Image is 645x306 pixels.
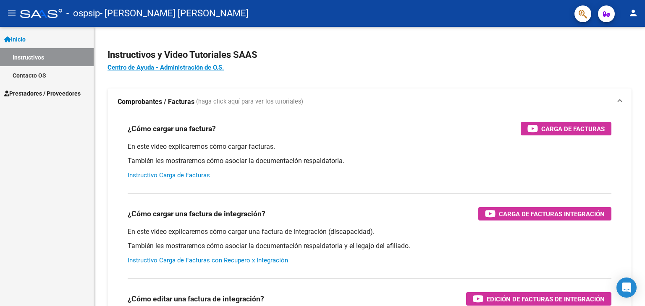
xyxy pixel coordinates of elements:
[628,8,638,18] mat-icon: person
[118,97,194,106] strong: Comprobantes / Facturas
[487,294,605,304] span: Edición de Facturas de integración
[521,122,611,135] button: Carga de Facturas
[4,35,26,44] span: Inicio
[128,156,611,166] p: También les mostraremos cómo asociar la documentación respaldatoria.
[499,209,605,219] span: Carga de Facturas Integración
[128,227,611,236] p: En este video explicaremos cómo cargar una factura de integración (discapacidad).
[128,241,611,251] p: También les mostraremos cómo asociar la documentación respaldatoria y el legajo del afiliado.
[107,64,224,71] a: Centro de Ayuda - Administración de O.S.
[478,207,611,220] button: Carga de Facturas Integración
[66,4,100,23] span: - ospsip
[541,124,605,134] span: Carga de Facturas
[128,123,216,135] h3: ¿Cómo cargar una factura?
[4,89,81,98] span: Prestadores / Proveedores
[100,4,249,23] span: - [PERSON_NAME] [PERSON_NAME]
[128,257,288,264] a: Instructivo Carga de Facturas con Recupero x Integración
[107,47,632,63] h2: Instructivos y Video Tutoriales SAAS
[128,171,210,179] a: Instructivo Carga de Facturas
[128,142,611,151] p: En este video explicaremos cómo cargar facturas.
[107,88,632,115] mat-expansion-panel-header: Comprobantes / Facturas (haga click aquí para ver los tutoriales)
[128,208,265,220] h3: ¿Cómo cargar una factura de integración?
[196,97,303,106] span: (haga click aquí para ver los tutoriales)
[466,292,611,306] button: Edición de Facturas de integración
[7,8,17,18] mat-icon: menu
[616,277,637,298] div: Open Intercom Messenger
[128,293,264,305] h3: ¿Cómo editar una factura de integración?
